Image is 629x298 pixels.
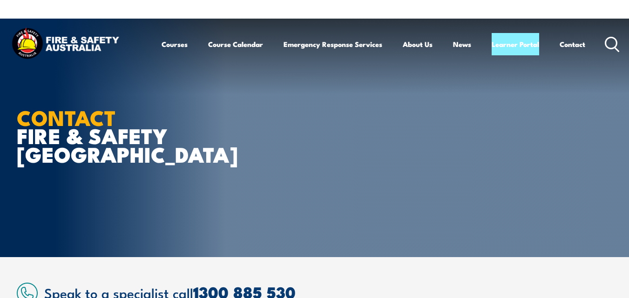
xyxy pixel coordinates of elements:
[284,33,382,55] a: Emergency Response Services
[492,33,539,55] a: Learner Portal
[208,33,263,55] a: Course Calendar
[403,33,433,55] a: About Us
[17,108,247,162] h1: FIRE & SAFETY [GEOGRAPHIC_DATA]
[453,33,471,55] a: News
[162,33,188,55] a: Courses
[560,33,585,55] a: Contact
[17,101,116,133] strong: CONTACT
